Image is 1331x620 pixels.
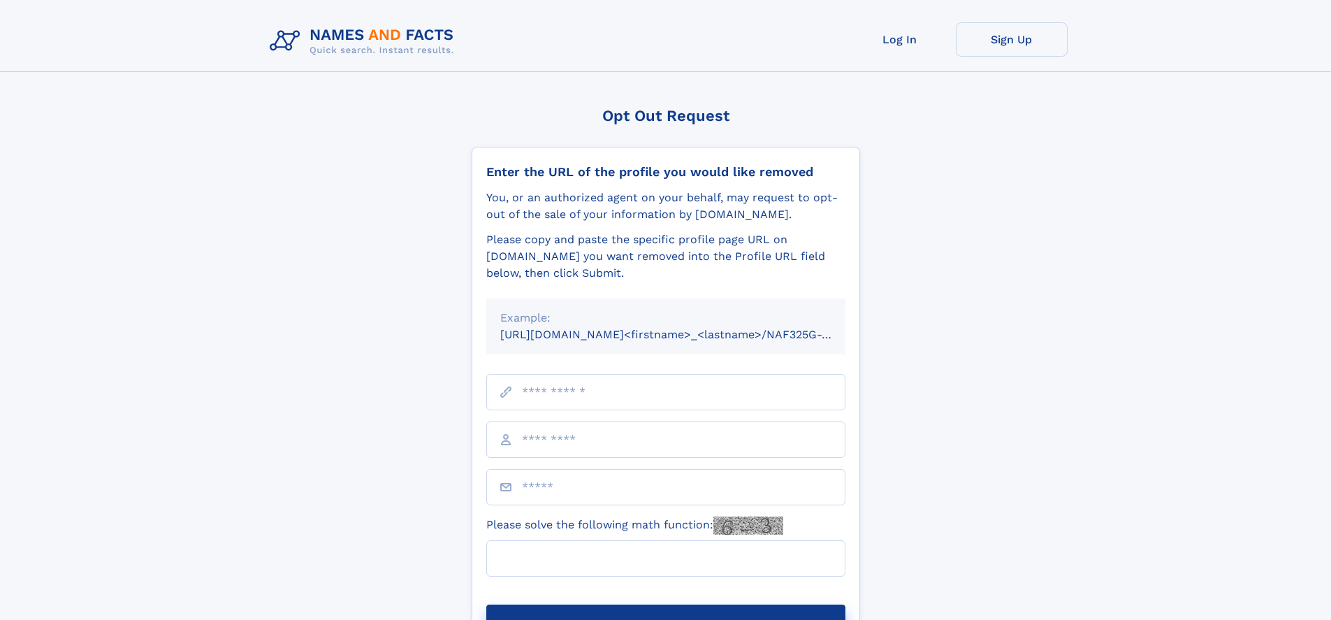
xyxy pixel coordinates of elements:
[264,22,465,60] img: Logo Names and Facts
[500,310,831,326] div: Example:
[486,164,845,180] div: Enter the URL of the profile you would like removed
[956,22,1068,57] a: Sign Up
[486,231,845,282] div: Please copy and paste the specific profile page URL on [DOMAIN_NAME] you want removed into the Pr...
[844,22,956,57] a: Log In
[486,517,783,535] label: Please solve the following math function:
[472,107,860,124] div: Opt Out Request
[500,328,872,341] small: [URL][DOMAIN_NAME]<firstname>_<lastname>/NAF325G-xxxxxxxx
[486,189,845,223] div: You, or an authorized agent on your behalf, may request to opt-out of the sale of your informatio...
